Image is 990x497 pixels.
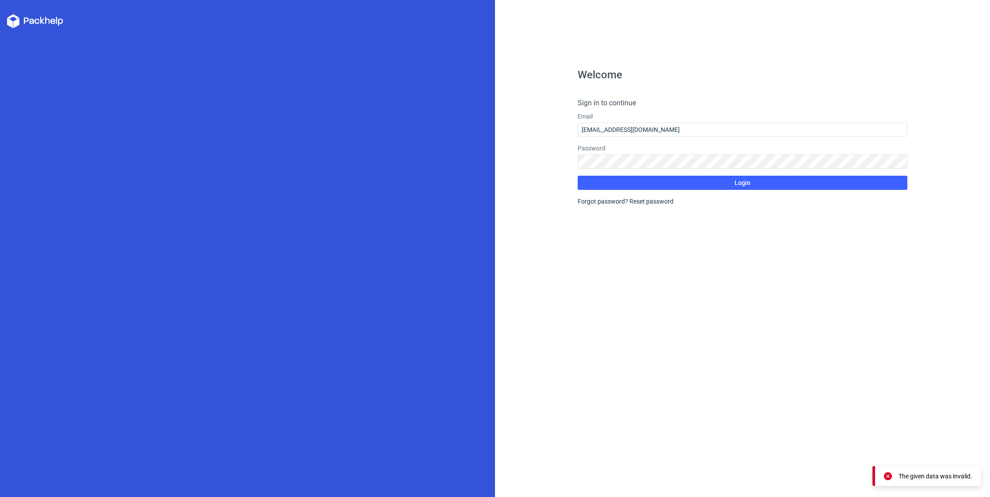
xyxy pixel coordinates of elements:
[629,198,674,205] a: Reset password
[578,197,908,206] div: Forgot password?
[578,176,908,190] button: Login
[578,98,908,108] h4: Sign in to continue
[899,472,972,481] div: The given data was invalid.
[578,144,908,153] label: Password
[578,112,908,121] label: Email
[735,180,750,186] span: Login
[578,69,908,80] h1: Welcome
